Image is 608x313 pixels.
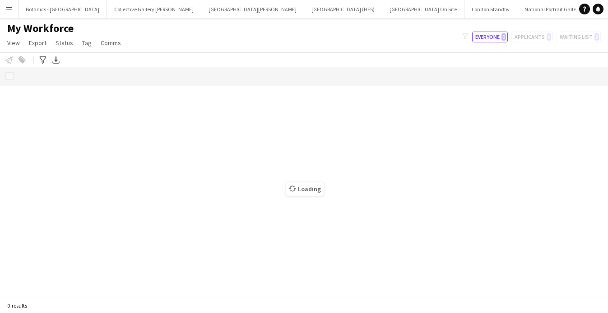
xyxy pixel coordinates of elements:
app-action-btn: Advanced filters [37,55,48,65]
span: Loading [286,182,324,196]
span: Export [29,39,46,47]
button: [GEOGRAPHIC_DATA] On Site [382,0,464,18]
span: Comms [101,39,121,47]
button: Collective Gallery [PERSON_NAME] [107,0,201,18]
a: Status [52,37,77,49]
button: National Portrait Gallery (NPG) [517,0,603,18]
button: [GEOGRAPHIC_DATA] (HES) [304,0,382,18]
span: Tag [82,39,92,47]
span: 0 [501,33,506,41]
span: My Workforce [7,22,74,35]
a: View [4,37,23,49]
button: [GEOGRAPHIC_DATA][PERSON_NAME] [201,0,304,18]
button: London Standby [464,0,517,18]
a: Export [25,37,50,49]
app-action-btn: Export XLSX [51,55,61,65]
button: Everyone0 [472,32,508,42]
button: Botanics - [GEOGRAPHIC_DATA] [19,0,107,18]
span: Status [56,39,73,47]
a: Comms [97,37,125,49]
span: View [7,39,20,47]
a: Tag [79,37,95,49]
